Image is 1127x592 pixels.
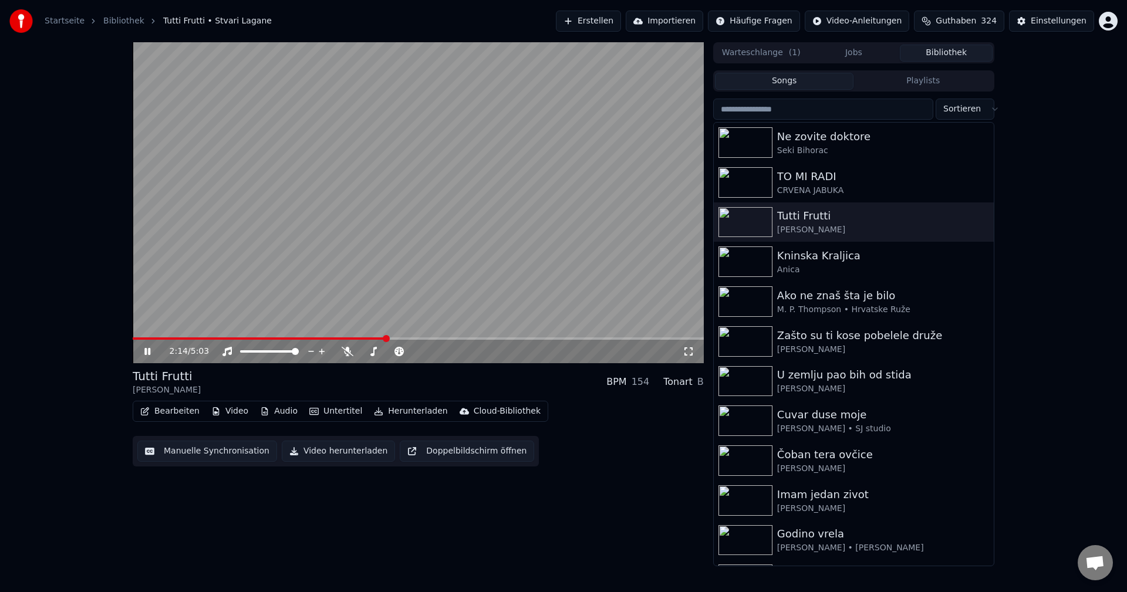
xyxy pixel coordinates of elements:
span: Guthaben [936,15,976,27]
span: Sortieren [943,103,981,115]
button: Video [207,403,253,420]
span: 5:03 [191,346,209,357]
button: Bearbeiten [136,403,204,420]
div: [PERSON_NAME] • SJ studio [777,423,989,435]
div: [PERSON_NAME] [777,224,989,236]
div: Čoban tera ovčice [777,446,989,463]
div: [PERSON_NAME] [133,384,201,396]
button: Häufige Fragen [708,11,800,32]
img: youka [9,9,33,33]
div: BPM [606,375,626,389]
div: Kninska Kraljica [777,248,989,264]
button: Video-Anleitungen [805,11,910,32]
div: Einstellungen [1031,15,1086,27]
div: [PERSON_NAME] [777,463,989,475]
button: Video herunterladen [282,441,395,462]
div: 154 [632,375,650,389]
button: Warteschlange [715,45,808,62]
span: 2:14 [170,346,188,357]
button: Jobs [808,45,900,62]
div: Cloud-Bibliothek [474,405,541,417]
div: TO MI RADI [777,168,989,185]
a: Startseite [45,15,85,27]
span: ( 1 ) [789,47,801,59]
button: Untertitel [305,403,367,420]
div: Imam jedan zivot [777,486,989,503]
button: Bibliothek [900,45,993,62]
button: Songs [715,73,854,90]
div: B [697,375,704,389]
button: Einstellungen [1009,11,1094,32]
span: 324 [981,15,997,27]
nav: breadcrumb [45,15,272,27]
div: Anica [777,264,989,276]
div: U zemlju pao bih od stida [777,367,989,383]
button: Manuelle Synchronisation [137,441,277,462]
button: Guthaben324 [914,11,1004,32]
a: Bibliothek [103,15,144,27]
div: Seki Bihorac [777,145,989,157]
span: Tutti Frutti • Stvari Lagane [163,15,272,27]
div: Tutti Frutti [777,208,989,224]
div: Tonart [663,375,693,389]
div: Ako ne znaš šta je bilo [777,287,989,304]
div: [PERSON_NAME] • [PERSON_NAME] [777,542,989,554]
button: Importieren [626,11,703,32]
div: Tutti Frutti [133,368,201,384]
div: Cuvar duse moje [777,407,989,423]
div: [PERSON_NAME] [777,503,989,515]
div: [PERSON_NAME] [777,344,989,356]
a: Chat öffnen [1078,545,1113,580]
div: Zašto su ti kose pobelele druže [777,327,989,344]
button: Doppelbildschirm öffnen [400,441,534,462]
div: Godino vrela [777,526,989,542]
div: CRVENA JABUKA [777,185,989,197]
button: Erstellen [556,11,621,32]
button: Playlists [853,73,993,90]
button: Audio [255,403,302,420]
div: / [170,346,198,357]
button: Herunterladen [369,403,452,420]
div: Ne zovite doktore [777,128,989,145]
div: M. P. Thompson • Hrvatske Ruže [777,304,989,316]
div: [PERSON_NAME] [777,383,989,395]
